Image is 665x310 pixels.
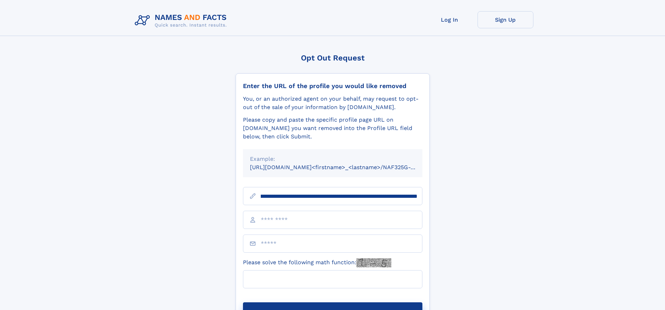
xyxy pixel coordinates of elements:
[243,116,422,141] div: Please copy and paste the specific profile page URL on [DOMAIN_NAME] you want removed into the Pr...
[132,11,232,30] img: Logo Names and Facts
[250,164,436,171] small: [URL][DOMAIN_NAME]<firstname>_<lastname>/NAF325G-xxxxxxxx
[250,155,415,163] div: Example:
[236,53,430,62] div: Opt Out Request
[243,95,422,111] div: You, or an authorized agent on your behalf, may request to opt-out of the sale of your informatio...
[478,11,533,28] a: Sign Up
[422,11,478,28] a: Log In
[243,258,391,267] label: Please solve the following math function:
[243,82,422,90] div: Enter the URL of the profile you would like removed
